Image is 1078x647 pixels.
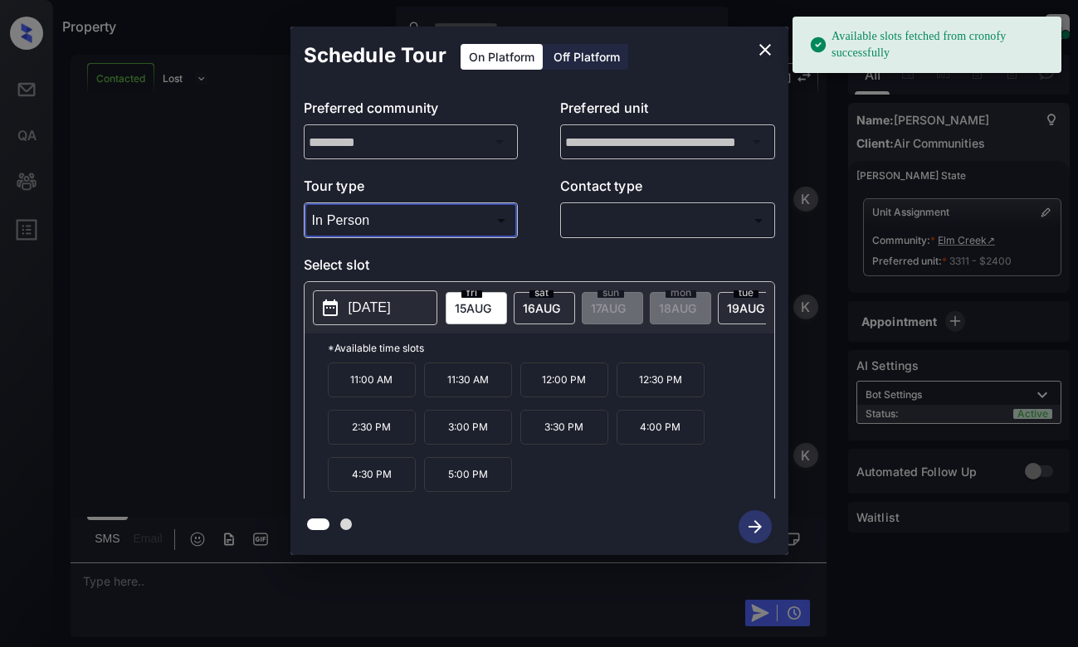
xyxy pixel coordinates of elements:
div: date-select [446,292,507,324]
div: In Person [308,207,515,234]
div: Available slots fetched from cronofy successfully [809,22,1048,68]
button: close [749,33,782,66]
span: 19 AUG [727,301,764,315]
div: date-select [718,292,779,324]
div: date-select [514,292,575,324]
div: Off Platform [545,44,628,70]
p: 4:30 PM [328,457,416,492]
p: 12:00 PM [520,362,608,397]
span: 16 AUG [523,301,560,315]
p: Contact type [560,176,775,202]
p: 5:00 PM [424,457,512,492]
span: 15 AUG [455,301,491,315]
div: On Platform [461,44,543,70]
p: 4:00 PM [617,410,705,445]
p: Preferred unit [560,98,775,124]
p: 3:30 PM [520,410,608,445]
h2: Schedule Tour [290,27,460,85]
p: 2:30 PM [328,410,416,445]
span: tue [734,288,759,298]
p: [DATE] [349,298,391,318]
p: *Available time slots [328,333,774,362]
button: btn-next [729,505,782,548]
span: fri [461,288,482,298]
p: 3:00 PM [424,410,512,445]
p: 11:00 AM [328,362,416,397]
p: 12:30 PM [617,362,705,397]
p: Select slot [304,255,775,281]
p: Tour type [304,176,519,202]
button: [DATE] [313,290,437,325]
span: sat [529,288,554,298]
p: 11:30 AM [424,362,512,397]
p: Preferred community [304,98,519,124]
